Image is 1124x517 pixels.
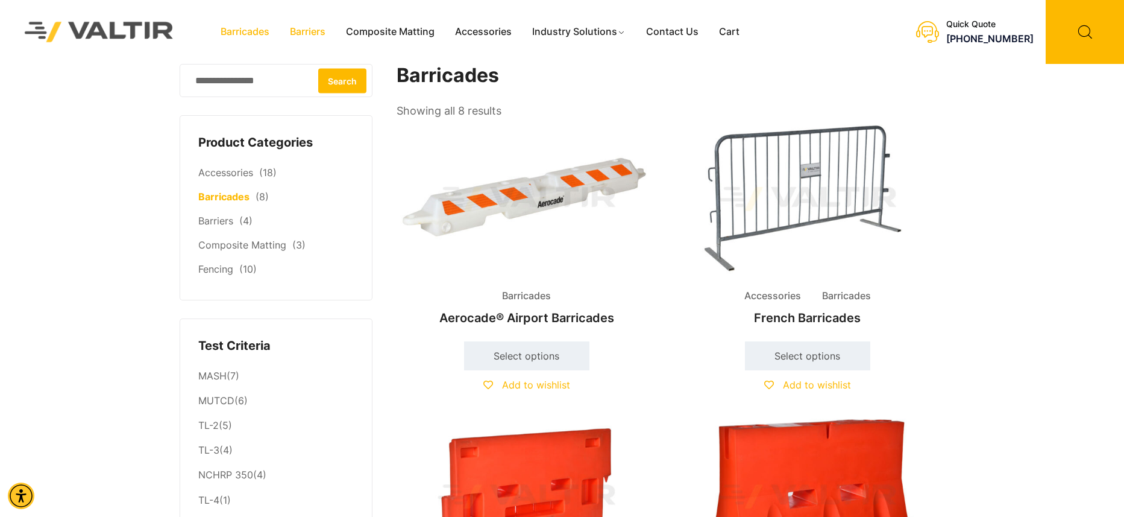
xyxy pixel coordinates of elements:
span: (3) [292,239,306,251]
h1: Barricades [397,64,939,87]
button: Search [318,68,366,93]
a: TL-2 [198,419,219,431]
a: Composite Matting [336,23,445,41]
span: Accessories [735,287,810,305]
input: Search for: [180,64,372,97]
a: Add to wishlist [483,379,570,391]
a: Select options for “Aerocade® Airport Barricades” [464,341,589,370]
a: TL-4 [198,494,219,506]
span: (18) [259,167,277,179]
li: (5) [198,414,354,439]
a: Accessories [198,167,253,179]
li: (6) [198,389,354,414]
a: BarricadesAerocade® Airport Barricades [397,121,657,331]
img: Accessories [677,121,938,277]
a: TL-3 [198,444,219,456]
div: Accessibility Menu [8,483,34,509]
a: NCHRP 350 [198,469,253,481]
a: Barricades [198,191,250,203]
h2: French Barricades [677,305,938,331]
a: Accessories BarricadesFrench Barricades [677,121,938,331]
a: Contact Us [636,23,709,41]
span: Add to wishlist [502,379,570,391]
a: MASH [198,370,227,382]
h4: Test Criteria [198,337,354,355]
li: (1) [198,488,354,513]
p: Showing all 8 results [397,101,501,121]
a: Cart [709,23,750,41]
a: Composite Matting [198,239,286,251]
span: Barricades [493,287,560,305]
img: Barricades [397,121,657,277]
a: Barricades [210,23,280,41]
span: Barricades [813,287,880,305]
span: (4) [239,215,253,227]
a: Industry Solutions [522,23,636,41]
div: Quick Quote [946,19,1034,30]
a: Accessories [445,23,522,41]
span: Add to wishlist [783,379,851,391]
li: (4) [198,463,354,488]
a: Barriers [198,215,233,227]
span: (8) [256,191,269,203]
h2: Aerocade® Airport Barricades [397,305,657,331]
img: Valtir Rentals [9,6,189,57]
li: (7) [198,364,354,389]
a: Select options for “French Barricades” [745,341,870,370]
a: call (888) 496-3625 [946,33,1034,45]
span: (10) [239,263,257,275]
a: MUTCD [198,395,234,407]
li: (4) [198,439,354,463]
h4: Product Categories [198,134,354,152]
a: Fencing [198,263,233,275]
a: Add to wishlist [764,379,851,391]
a: Barriers [280,23,336,41]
